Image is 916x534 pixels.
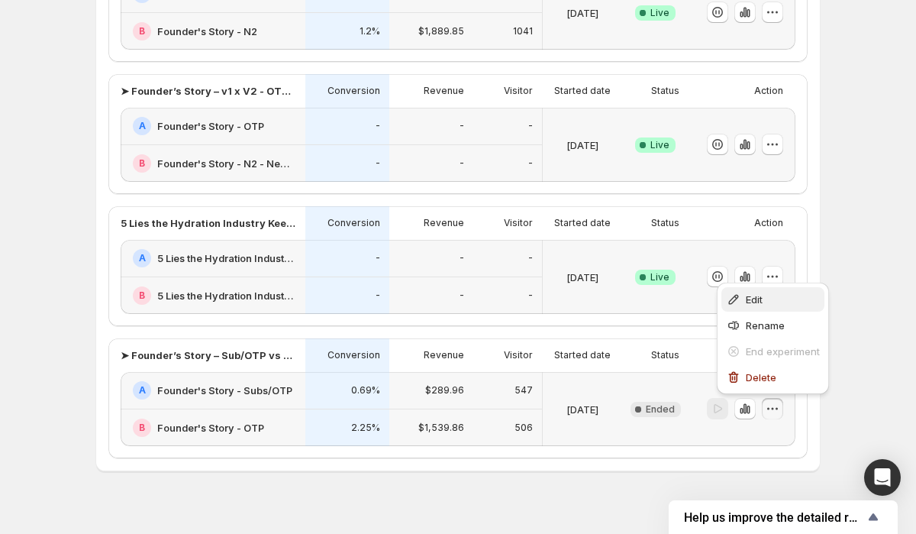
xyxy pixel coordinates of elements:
button: End experiment [721,339,824,364]
p: - [376,290,380,302]
h2: A [139,120,146,132]
h2: 5 Lies the Hydration Industry Keeps Telling You 2 [157,288,296,303]
span: Delete [746,371,776,384]
p: 1041 [513,25,533,37]
p: Revenue [424,85,464,97]
h2: Founder's Story - Subs/OTP [157,383,292,398]
p: - [528,120,533,132]
p: - [528,290,533,302]
p: $1,889.85 [418,25,464,37]
button: Delete [721,365,824,390]
span: Edit [746,293,763,306]
p: [DATE] [566,270,598,285]
p: - [460,120,464,132]
p: Revenue [424,217,464,229]
p: Status [651,349,679,361]
p: - [376,120,380,132]
button: Edit [721,287,824,312]
p: Action [754,217,783,229]
div: Open Intercom Messenger [864,459,901,496]
h2: Founder's Story - N2 [157,24,257,39]
p: $289.96 [425,384,464,396]
span: Live [650,271,669,283]
p: [DATE] [566,5,598,21]
p: [DATE] [566,138,598,153]
p: Visitor [504,349,533,361]
h2: Founder's Story - OTP [157,420,264,435]
h2: 5 Lies the Hydration Industry Keeps Telling You [157,251,296,266]
p: 2.25% [351,422,380,434]
p: - [460,252,464,264]
h2: Founder's Story - OTP [157,118,264,134]
p: - [460,290,464,302]
span: Live [650,139,669,151]
p: 1.2% [360,25,380,37]
p: Status [651,85,679,97]
p: ➤ Founder’s Story – v1 x V2 - OTP-Only [121,83,296,99]
p: $1,539.86 [418,422,464,434]
p: [DATE] [566,402,598,417]
p: Action [754,85,783,97]
p: Status [651,217,679,229]
span: End experiment [746,345,820,358]
h2: A [139,252,146,264]
p: - [376,252,380,264]
span: Help us improve the detailed report for A/B campaigns [684,510,864,525]
p: Visitor [504,217,533,229]
p: - [460,157,464,170]
p: Revenue [424,349,464,361]
p: 5 Lies the Hydration Industry Keeps Telling You [121,215,296,231]
span: Ended [646,403,675,416]
p: Started date [554,217,611,229]
button: Show survey - Help us improve the detailed report for A/B campaigns [684,508,882,526]
p: 0.69% [351,384,380,396]
p: 506 [514,422,533,434]
p: - [528,252,533,264]
h2: B [139,422,145,434]
p: ➤ Founder’s Story – Sub/OTP vs OTP Only [121,348,296,363]
p: - [376,157,380,170]
p: Conversion [327,217,380,229]
span: Rename [746,319,785,332]
h2: B [139,290,145,302]
p: Started date [554,349,611,361]
h2: B [139,157,145,170]
p: 547 [514,384,533,396]
h2: Founder's Story - N2 - New x Old [157,156,296,171]
p: - [528,157,533,170]
h2: A [139,384,146,396]
p: Conversion [327,85,380,97]
h2: B [139,25,145,37]
button: Rename [721,313,824,338]
p: Visitor [504,85,533,97]
span: Live [650,7,669,19]
p: Started date [554,85,611,97]
p: Conversion [327,349,380,361]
